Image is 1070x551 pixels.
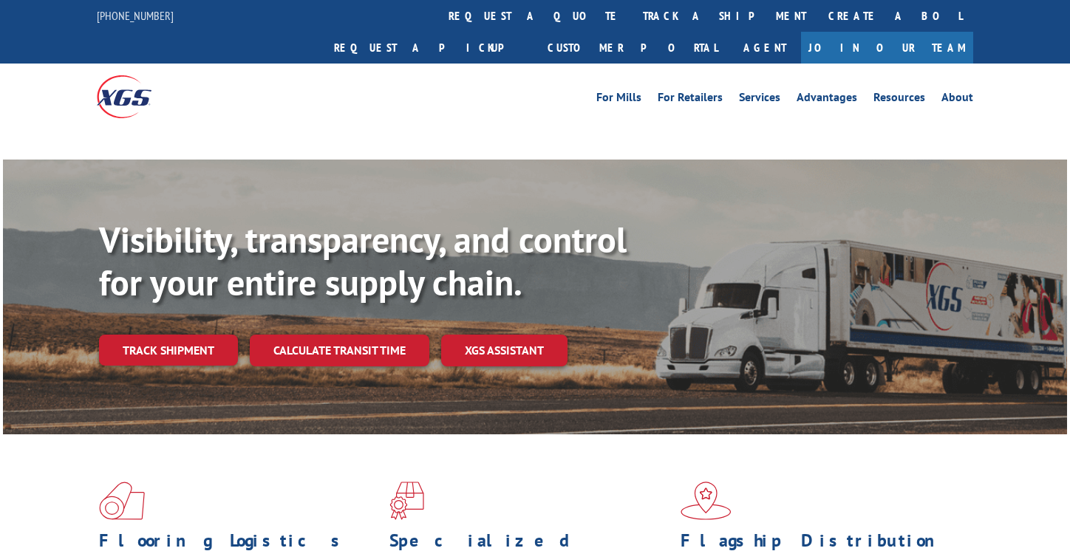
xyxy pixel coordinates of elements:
[250,335,429,366] a: Calculate transit time
[873,92,925,108] a: Resources
[658,92,723,108] a: For Retailers
[99,216,627,305] b: Visibility, transparency, and control for your entire supply chain.
[801,32,973,64] a: Join Our Team
[596,92,641,108] a: For Mills
[739,92,780,108] a: Services
[797,92,857,108] a: Advantages
[729,32,801,64] a: Agent
[99,482,145,520] img: xgs-icon-total-supply-chain-intelligence-red
[941,92,973,108] a: About
[536,32,729,64] a: Customer Portal
[681,482,732,520] img: xgs-icon-flagship-distribution-model-red
[441,335,568,366] a: XGS ASSISTANT
[389,482,424,520] img: xgs-icon-focused-on-flooring-red
[99,335,238,366] a: Track shipment
[323,32,536,64] a: Request a pickup
[97,8,174,23] a: [PHONE_NUMBER]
